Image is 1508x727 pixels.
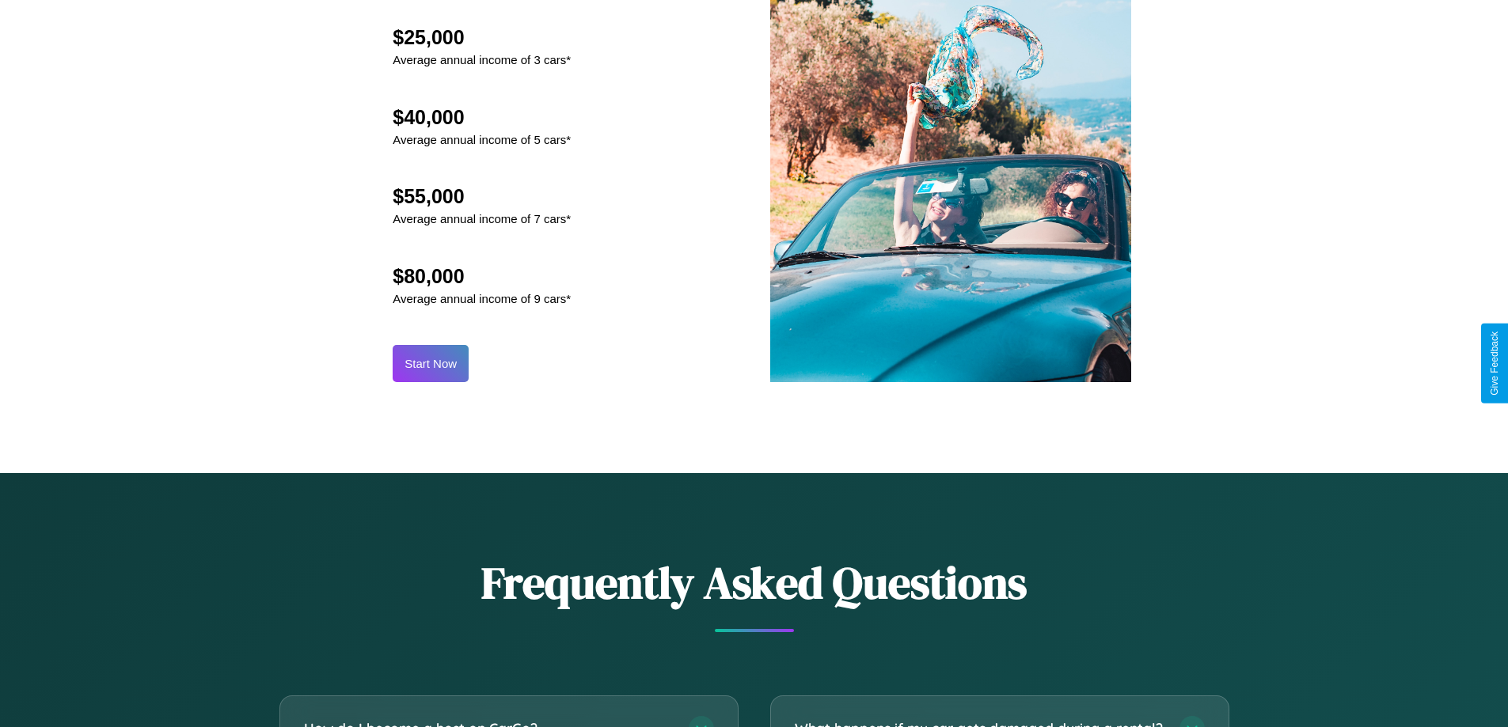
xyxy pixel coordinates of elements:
[393,106,571,129] h2: $40,000
[393,129,571,150] p: Average annual income of 5 cars*
[393,288,571,309] p: Average annual income of 9 cars*
[393,185,571,208] h2: $55,000
[393,208,571,229] p: Average annual income of 7 cars*
[393,265,571,288] h2: $80,000
[279,552,1229,613] h2: Frequently Asked Questions
[393,345,469,382] button: Start Now
[1489,331,1500,396] div: Give Feedback
[393,26,571,49] h2: $25,000
[393,49,571,70] p: Average annual income of 3 cars*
